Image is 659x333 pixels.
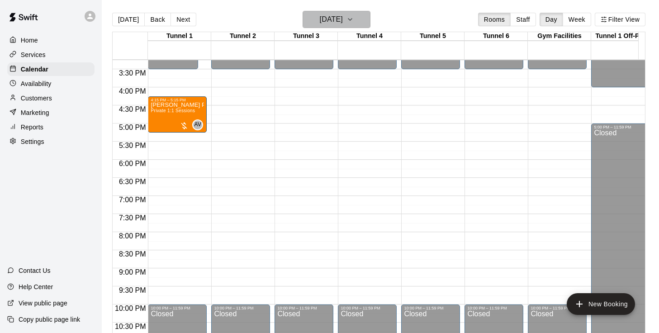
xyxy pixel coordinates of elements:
span: 4:30 PM [117,105,148,113]
span: 8:30 PM [117,250,148,258]
button: add [567,293,635,315]
h6: [DATE] [320,13,343,26]
button: [DATE] [303,11,370,28]
p: Reports [21,123,43,132]
a: Home [7,33,95,47]
span: 10:00 PM [113,304,148,312]
p: Marketing [21,108,49,117]
p: Home [21,36,38,45]
button: Week [563,13,591,26]
a: Calendar [7,62,95,76]
div: Tunnel 3 [275,32,338,41]
p: Copy public page link [19,315,80,324]
a: Customers [7,91,95,105]
p: Contact Us [19,266,51,275]
p: Help Center [19,282,53,291]
a: Settings [7,135,95,148]
div: 10:00 PM – 11:59 PM [341,306,394,310]
span: 5:30 PM [117,142,148,149]
div: 10:00 PM – 11:59 PM [214,306,267,310]
button: Filter View [595,13,645,26]
div: Gym Facilities [528,32,591,41]
span: 3:30 PM [117,69,148,77]
button: [DATE] [112,13,145,26]
span: 4:00 PM [117,87,148,95]
div: Tunnel 4 [338,32,401,41]
a: Services [7,48,95,62]
span: 6:30 PM [117,178,148,186]
span: 6:00 PM [117,160,148,167]
div: Tunnel 5 [401,32,465,41]
a: Marketing [7,106,95,119]
div: 4:15 PM – 5:15 PM [151,98,204,102]
span: 10:30 PM [113,323,148,330]
span: 9:00 PM [117,268,148,276]
p: View public page [19,299,67,308]
div: Tunnel 1 Off-Peak [591,32,654,41]
div: 5:00 PM – 11:59 PM [594,125,647,129]
p: Settings [21,137,44,146]
a: Reports [7,120,95,134]
button: Staff [510,13,536,26]
div: 10:00 PM – 11:59 PM [277,306,331,310]
span: 5:00 PM [117,124,148,131]
span: Aby Valdez [196,119,203,130]
div: Tunnel 1 [148,32,211,41]
p: Customers [21,94,52,103]
div: 10:00 PM – 11:59 PM [151,306,204,310]
button: Next [171,13,196,26]
a: Availability [7,77,95,90]
span: 9:30 PM [117,286,148,294]
span: Private 1:1 Sessions [151,108,195,113]
span: 8:00 PM [117,232,148,240]
button: Rooms [478,13,511,26]
p: Calendar [21,65,48,74]
p: Services [21,50,46,59]
div: Aby Valdez [192,119,203,130]
span: 7:30 PM [117,214,148,222]
span: AV [194,120,202,129]
div: Tunnel 6 [465,32,528,41]
div: Tunnel 2 [211,32,275,41]
div: 4:15 PM – 5:15 PM: Liam McKnight Private Session (5 of 6) [148,96,207,133]
span: 7:00 PM [117,196,148,204]
button: Day [540,13,563,26]
div: 10:00 PM – 11:59 PM [531,306,584,310]
button: Back [144,13,171,26]
div: 10:00 PM – 11:59 PM [404,306,457,310]
p: Availability [21,79,52,88]
div: 10:00 PM – 11:59 PM [467,306,521,310]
